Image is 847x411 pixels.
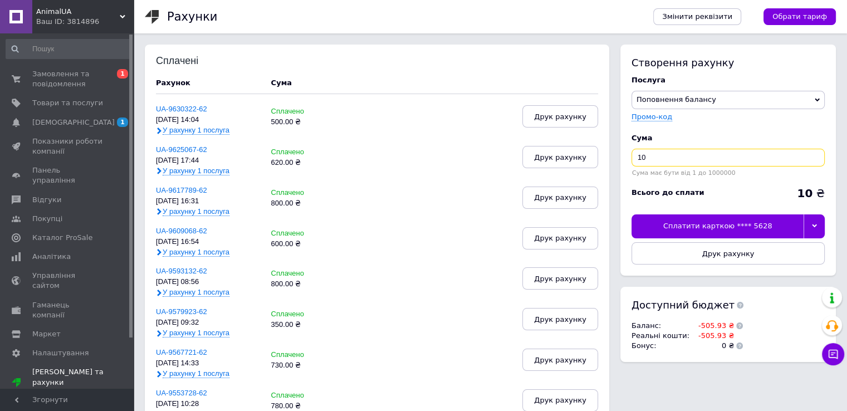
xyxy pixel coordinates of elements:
span: Друк рахунку [534,315,586,324]
span: Друк рахунку [534,356,586,364]
span: У рахунку 1 послуга [163,126,229,135]
span: 1 [117,69,128,79]
a: UA-9617789-62 [156,186,207,194]
div: [DATE] 14:04 [156,116,260,124]
button: Друк рахунку [522,349,598,371]
td: Бонус : [631,341,692,351]
button: Друк рахунку [522,105,598,128]
a: UA-9579923-62 [156,307,207,316]
a: Змінити реквізити [653,8,741,25]
button: Друк рахунку [631,242,825,265]
td: Реальні кошти : [631,331,692,341]
div: [DATE] 16:54 [156,238,260,246]
button: Чат з покупцем [822,343,844,365]
a: UA-9553728-62 [156,389,207,397]
a: UA-9609068-62 [156,227,207,235]
span: У рахунку 1 послуга [163,369,229,378]
div: [DATE] 09:32 [156,319,260,327]
div: [DATE] 16:31 [156,197,260,205]
span: Аналітика [32,252,71,262]
td: -505.93 ₴ [692,331,734,341]
span: У рахунку 1 послуга [163,329,229,337]
div: 620.00 ₴ [271,159,342,167]
div: Сплачено [271,189,342,197]
span: Покупці [32,214,62,224]
span: Показники роботи компанії [32,136,103,156]
span: Каталог ProSale [32,233,92,243]
div: Послуга [631,75,825,85]
div: 800.00 ₴ [271,280,342,288]
span: Гаманець компанії [32,300,103,320]
button: Друк рахунку [522,308,598,330]
span: У рахунку 1 послуга [163,167,229,175]
div: 500.00 ₴ [271,118,342,126]
div: Prom топ [32,388,134,398]
div: 350.00 ₴ [271,321,342,329]
h1: Рахунки [167,10,217,23]
div: 600.00 ₴ [271,240,342,248]
div: 800.00 ₴ [271,199,342,208]
button: Друк рахунку [522,227,598,249]
div: Сплачено [271,107,342,116]
div: [DATE] 08:56 [156,278,260,286]
span: AnimalUA [36,7,120,17]
input: Пошук [6,39,131,59]
span: У рахунку 1 послуга [163,248,229,257]
div: 730.00 ₴ [271,361,342,370]
span: Управління сайтом [32,271,103,291]
div: [DATE] 10:28 [156,400,260,408]
span: 1 [117,118,128,127]
a: Обрати тариф [763,8,836,25]
div: Cума [271,78,292,88]
div: Сплатити карткою **** 5628 [631,214,804,238]
button: Друк рахунку [522,146,598,168]
span: Доступний бюджет [631,298,735,312]
span: Друк рахунку [534,396,586,404]
button: Друк рахунку [522,187,598,209]
span: Товари та послуги [32,98,103,108]
span: У рахунку 1 послуга [163,288,229,297]
div: Всього до сплати [631,188,704,198]
span: У рахунку 1 послуга [163,207,229,216]
div: Сплачено [271,310,342,319]
span: Маркет [32,329,61,339]
div: Створення рахунку [631,56,825,70]
span: Друк рахунку [534,112,586,121]
div: [DATE] 14:33 [156,359,260,368]
span: Друк рахунку [534,193,586,202]
b: 10 [797,187,812,200]
div: Cума [631,133,825,143]
span: Обрати тариф [772,12,827,22]
span: Поповнення балансу [637,95,716,104]
span: Змінити реквізити [662,12,732,22]
span: Відгуки [32,195,61,205]
div: Сплачено [271,148,342,156]
div: Сплачено [271,392,342,400]
div: Рахунок [156,78,260,88]
div: Сплачені [156,56,229,67]
span: Друк рахунку [534,275,586,283]
span: Налаштування [32,348,89,358]
div: [DATE] 17:44 [156,156,260,165]
button: Друк рахунку [522,267,598,290]
a: UA-9593132-62 [156,267,207,275]
div: 780.00 ₴ [271,402,342,410]
span: [DEMOGRAPHIC_DATA] [32,118,115,128]
label: Промо-код [631,112,672,121]
a: UA-9567721-62 [156,348,207,356]
td: 0 ₴ [692,341,734,351]
span: Друк рахунку [534,153,586,162]
div: Сплачено [271,229,342,238]
span: [PERSON_NAME] та рахунки [32,367,134,398]
div: Ваш ID: 3814896 [36,17,134,27]
div: Сплачено [271,351,342,359]
div: Сума має бути від 1 до 1000000 [631,169,825,177]
input: Введіть суму [631,149,825,167]
a: UA-9625067-62 [156,145,207,154]
span: Замовлення та повідомлення [32,69,103,89]
div: ₴ [797,188,825,199]
span: Друк рахунку [534,234,586,242]
a: UA-9630322-62 [156,105,207,113]
span: Друк рахунку [702,249,755,258]
td: Баланс : [631,321,692,331]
